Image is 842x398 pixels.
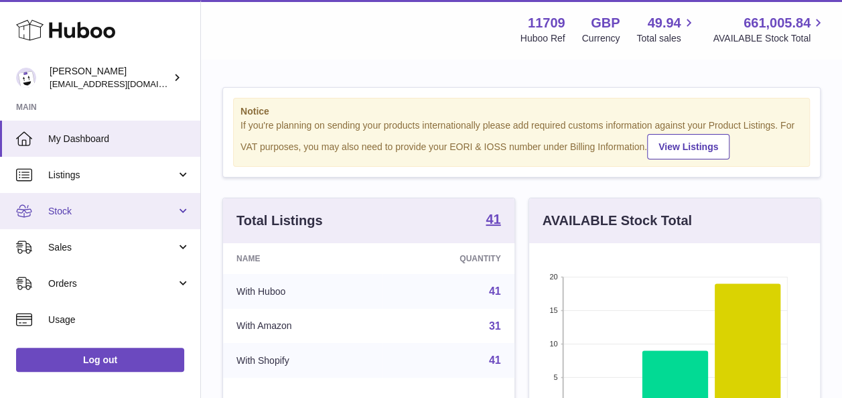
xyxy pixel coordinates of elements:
[582,32,620,45] div: Currency
[223,343,382,378] td: With Shopify
[48,133,190,145] span: My Dashboard
[553,373,557,381] text: 5
[236,212,323,230] h3: Total Listings
[48,169,176,182] span: Listings
[549,340,557,348] text: 10
[713,14,826,45] a: 661,005.84 AVAILABLE Stock Total
[240,105,802,118] strong: Notice
[48,277,176,290] span: Orders
[223,274,382,309] td: With Huboo
[713,32,826,45] span: AVAILABLE Stock Total
[647,134,729,159] a: View Listings
[647,14,681,32] span: 49.94
[636,32,696,45] span: Total sales
[486,212,500,226] strong: 41
[549,273,557,281] text: 20
[223,309,382,344] td: With Amazon
[549,306,557,314] text: 15
[486,212,500,228] a: 41
[16,68,36,88] img: admin@talkingpointcards.com
[48,205,176,218] span: Stock
[528,14,565,32] strong: 11709
[520,32,565,45] div: Huboo Ref
[48,241,176,254] span: Sales
[636,14,696,45] a: 49.94 Total sales
[50,65,170,90] div: [PERSON_NAME]
[48,314,190,326] span: Usage
[489,354,501,366] a: 41
[240,119,802,159] div: If you're planning on sending your products internationally please add required customs informati...
[543,212,692,230] h3: AVAILABLE Stock Total
[50,78,197,89] span: [EMAIL_ADDRESS][DOMAIN_NAME]
[591,14,620,32] strong: GBP
[382,243,514,274] th: Quantity
[489,320,501,332] a: 31
[16,348,184,372] a: Log out
[223,243,382,274] th: Name
[744,14,811,32] span: 661,005.84
[489,285,501,297] a: 41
